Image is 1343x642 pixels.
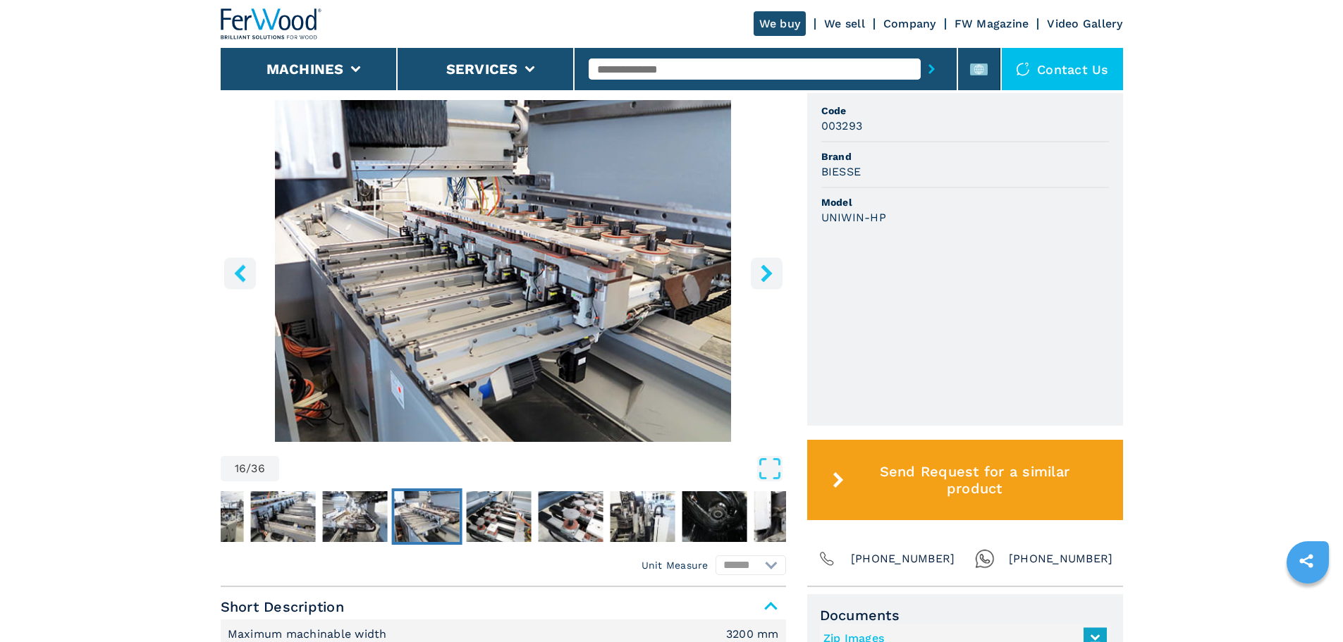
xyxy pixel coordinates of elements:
[283,456,783,481] button: Open Fullscreen
[463,488,534,545] button: Go to Slide 17
[1047,17,1122,30] a: Video Gallery
[821,118,863,134] h3: 003293
[251,463,265,474] span: 36
[883,17,936,30] a: Company
[322,491,387,542] img: 1508f816dcf7b5c822dedd5a8666fc0b
[821,195,1109,209] span: Model
[817,549,837,569] img: Phone
[824,17,865,30] a: We sell
[224,257,256,289] button: left-button
[607,488,677,545] button: Go to Slide 19
[754,491,818,542] img: e1a7e2c6e9fb75ea928f145447c45cbc
[391,488,462,545] button: Go to Slide 16
[178,491,243,542] img: 559cd642826e019e639c1ddf17511a7a
[610,491,675,542] img: 83072a5691be137984c59a7584dae6ad
[682,491,747,542] img: c061ea38520168e1ba22069d4389c225
[221,100,786,442] img: Work Station For Windows And Doors BIESSE UNIWIN-HP
[266,61,344,78] button: Machines
[319,488,390,545] button: Go to Slide 15
[850,463,1099,497] span: Send Request for a similar product
[221,100,786,442] div: Go to Slide 16
[820,607,1110,624] span: Documents
[821,104,1109,118] span: Code
[754,11,807,36] a: We buy
[821,209,886,226] h3: UNIWIN-HP
[751,257,783,289] button: right-button
[446,61,518,78] button: Services
[221,594,786,619] span: Short Description
[921,53,943,85] button: submit-button
[955,17,1029,30] a: FW Magazine
[235,463,247,474] span: 16
[246,463,251,474] span: /
[726,629,779,640] em: 3200 mm
[221,8,322,39] img: Ferwood
[821,149,1109,163] span: Brand
[679,488,749,545] button: Go to Slide 20
[1289,543,1324,579] a: sharethis
[535,488,606,545] button: Go to Slide 18
[975,549,995,569] img: Whatsapp
[807,440,1123,520] button: Send Request for a similar product
[751,488,821,545] button: Go to Slide 21
[176,488,246,545] button: Go to Slide 13
[394,491,459,542] img: 2a2295ce4fe822139dfdae06ab05daaf
[228,626,391,642] p: Maximum machinable width
[642,558,709,572] em: Unit Measure
[250,491,315,542] img: a54e8d9659c555eb016fb9b3a13129b4
[851,549,955,569] span: [PHONE_NUMBER]
[538,491,603,542] img: 0893d182b55b4c93a0f5e6eb960fb936
[821,163,861,180] h3: BIESSE
[1283,579,1332,631] iframe: Chat
[466,491,531,542] img: 94e8e179f5b9a6910e2a12eb5b0a1946
[1002,48,1123,90] div: Contact us
[247,488,318,545] button: Go to Slide 14
[1016,62,1030,76] img: Contact us
[1009,549,1113,569] span: [PHONE_NUMBER]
